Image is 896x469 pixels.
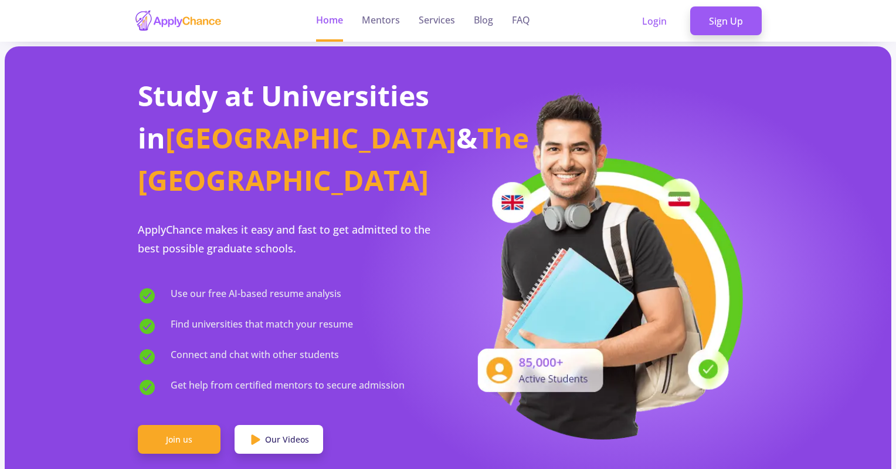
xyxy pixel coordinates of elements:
[265,433,309,446] span: Our Videos
[165,119,456,157] span: [GEOGRAPHIC_DATA]
[138,222,430,255] span: ApplyChance makes it easy and fast to get admitted to the best possible graduate schools.
[138,76,429,157] span: Study at Universities in
[171,317,353,336] span: Find universities that match your resume
[460,89,747,440] img: applicant
[171,347,339,366] span: Connect and chat with other students
[623,6,685,36] a: Login
[171,286,341,305] span: Use our free AI-based resume analysis
[134,9,222,32] img: applychance logo
[235,425,323,454] a: Our Videos
[171,378,405,397] span: Get help from certified mentors to secure admission
[456,119,477,157] span: &
[138,425,220,454] a: Join us
[690,6,762,36] a: Sign Up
